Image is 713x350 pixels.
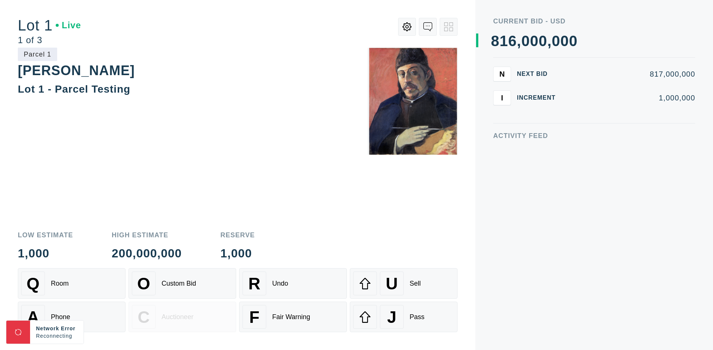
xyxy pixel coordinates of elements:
div: 0 [560,33,569,48]
div: Current Bid - USD [493,18,695,25]
div: 8 [491,33,499,48]
div: Reserve [221,232,255,238]
button: OCustom Bid [128,268,236,299]
div: Activity Feed [493,132,695,139]
div: 0 [521,33,530,48]
div: 1,000 [221,247,255,259]
div: Room [51,280,69,288]
span: J [387,308,396,327]
div: Lot 1 - Parcel Testing [18,83,130,95]
span: C [138,308,150,327]
div: 0 [569,33,577,48]
div: Lot 1 [18,18,81,33]
button: CAuctioneer [128,302,236,332]
div: 0 [552,33,560,48]
div: Increment [517,95,561,101]
span: I [501,93,503,102]
div: Network Error [36,325,78,332]
button: N [493,67,511,81]
div: , [547,33,552,182]
div: Phone [51,313,70,321]
div: [PERSON_NAME] [18,63,135,78]
div: 1 of 3 [18,36,81,45]
div: Fair Warning [272,313,310,321]
div: 1 [499,33,508,48]
div: Pass [410,313,424,321]
button: USell [350,268,458,299]
div: 200,000,000 [112,247,182,259]
button: I [493,90,511,105]
div: Next Bid [517,71,561,77]
div: Auctioneer [162,313,193,321]
button: APhone [18,302,126,332]
div: Sell [410,280,421,288]
div: Low Estimate [18,232,73,238]
button: QRoom [18,268,126,299]
span: A [27,308,39,327]
span: F [249,308,259,327]
div: 0 [538,33,547,48]
span: U [386,274,398,293]
div: 6 [508,33,517,48]
div: Reconnecting [36,332,78,340]
div: Parcel 1 [18,48,57,61]
button: JPass [350,302,458,332]
div: 0 [530,33,538,48]
div: High Estimate [112,232,182,238]
span: O [137,274,150,293]
span: Q [27,274,40,293]
span: R [248,274,260,293]
div: Live [56,21,81,30]
div: 1,000 [18,247,73,259]
div: Custom Bid [162,280,196,288]
div: 1,000,000 [567,94,695,102]
div: 817,000,000 [567,70,695,78]
button: RUndo [239,268,347,299]
div: Undo [272,280,288,288]
div: , [517,33,521,182]
span: N [499,70,505,78]
button: FFair Warning [239,302,347,332]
